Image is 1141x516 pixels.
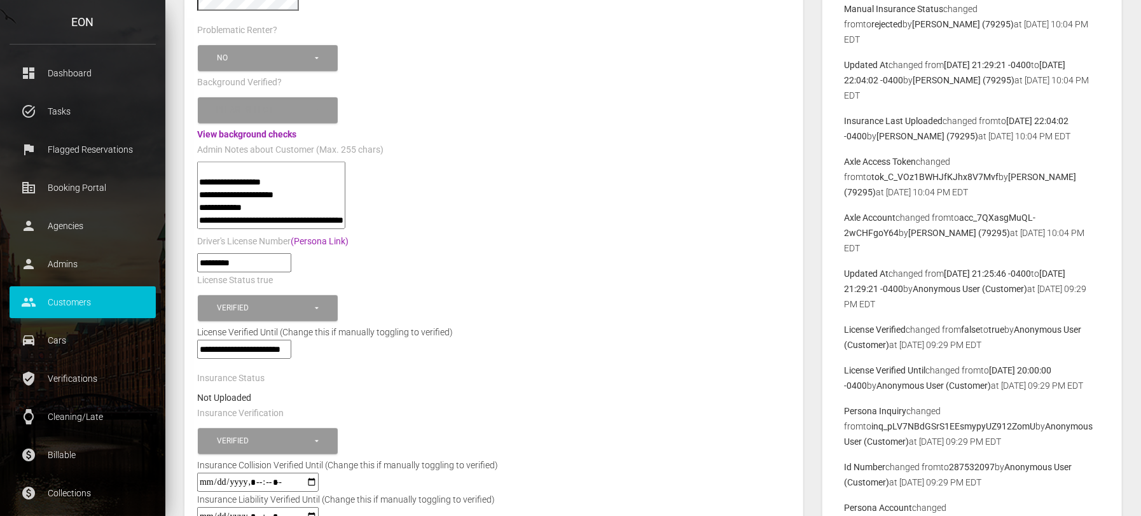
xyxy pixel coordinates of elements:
button: Verified [198,428,338,454]
b: Insurance Last Uploaded [845,116,943,126]
b: Manual Insurance Status [845,4,944,14]
b: Updated At [845,60,889,70]
b: Id Number [845,462,886,472]
b: rejected [872,19,903,29]
a: paid Billable [10,439,156,471]
b: [PERSON_NAME] (79295) [913,75,1015,85]
p: Admins [19,255,146,274]
b: License Verified Until [845,365,926,375]
a: people Customers [10,286,156,318]
b: Persona Inquiry [845,406,907,416]
p: Cars [19,331,146,350]
b: [DATE] 21:29:21 -0400 [944,60,1032,70]
a: drive_eta Cars [10,324,156,356]
p: changed from to by at [DATE] 09:29 PM EDT [845,403,1100,449]
p: changed from to by at [DATE] 10:04 PM EDT [845,1,1100,47]
p: changed from to by at [DATE] 09:29 PM EDT [845,322,1100,352]
b: Persona Account [845,503,913,513]
p: changed from to by at [DATE] 10:04 PM EDT [845,210,1100,256]
button: Please select [198,97,338,123]
b: Axle Access Token [845,157,916,167]
a: flag Flagged Reservations [10,134,156,165]
p: changed from to by at [DATE] 09:29 PM EDT [845,363,1100,393]
a: watch Cleaning/Late [10,401,156,433]
p: Customers [19,293,146,312]
b: Anonymous User (Customer) [877,380,992,391]
a: verified_user Verifications [10,363,156,394]
label: License Status true [197,274,273,287]
label: Problematic Renter? [197,24,277,37]
b: 287532097 [950,462,995,472]
b: [PERSON_NAME] (79295) [909,228,1011,238]
button: Verified [198,295,338,321]
b: Updated At [845,268,889,279]
a: paid Collections [10,477,156,509]
p: Verifications [19,369,146,388]
div: No [217,53,313,64]
p: Agencies [19,216,146,235]
b: [PERSON_NAME] (79295) [913,19,1014,29]
p: Tasks [19,102,146,121]
p: Booking Portal [19,178,146,197]
b: [DATE] 21:25:46 -0400 [944,268,1032,279]
label: Insurance Status [197,372,265,385]
a: View background checks [197,129,296,139]
b: Axle Account [845,213,896,223]
a: person Admins [10,248,156,280]
b: false [962,324,981,335]
label: Driver's License Number [197,235,349,248]
p: changed from to by at [DATE] 10:04 PM EDT [845,113,1100,144]
b: tok_C_VOz1BWHJfKJhx8V7Mvf [872,172,999,182]
p: changed from to by at [DATE] 09:29 PM EDT [845,266,1100,312]
a: person Agencies [10,210,156,242]
p: changed from to by at [DATE] 09:29 PM EDT [845,459,1100,490]
div: Verified [217,303,313,314]
p: Billable [19,445,146,464]
a: task_alt Tasks [10,95,156,127]
p: Dashboard [19,64,146,83]
div: License Verified Until (Change this if manually toggling to verified) [188,324,800,340]
div: Verified [217,436,313,447]
b: true [989,324,1005,335]
label: Background Verified? [197,76,282,89]
strong: Not Uploaded [197,393,251,403]
label: Admin Notes about Customer (Max. 255 chars) [197,144,384,157]
a: dashboard Dashboard [10,57,156,89]
a: (Persona Link) [291,236,349,246]
p: changed from to by at [DATE] 10:04 PM EDT [845,57,1100,103]
b: License Verified [845,324,906,335]
b: Anonymous User (Customer) [913,284,1028,294]
div: Insurance Collision Verified Until (Change this if manually toggling to verified) [188,457,508,473]
div: Please select [217,105,313,116]
div: Insurance Liability Verified Until (Change this if manually toggling to verified) [188,492,504,507]
p: Flagged Reservations [19,140,146,159]
p: changed from to by at [DATE] 10:04 PM EDT [845,154,1100,200]
label: Insurance Verification [197,407,284,420]
p: Collections [19,484,146,503]
b: inq_pLV7NBdGSrS1EEsmypyUZ912ZomU [872,421,1036,431]
p: Cleaning/Late [19,407,146,426]
button: No [198,45,338,71]
a: corporate_fare Booking Portal [10,172,156,204]
b: [PERSON_NAME] (79295) [877,131,979,141]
